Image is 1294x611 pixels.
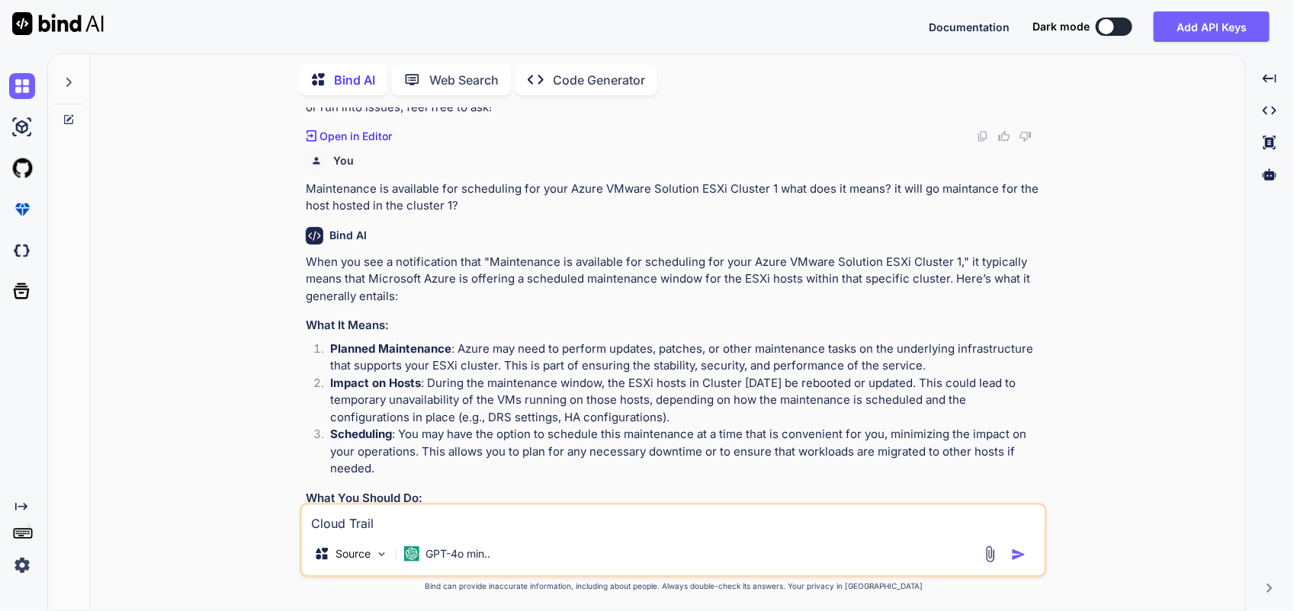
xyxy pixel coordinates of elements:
h6: Bind AI [329,228,367,243]
h3: What You Should Do: [306,490,1044,507]
p: Bind can provide inaccurate information, including about people. Always double-check its answers.... [300,581,1047,592]
p: Source [336,546,371,561]
img: dislike [1019,130,1032,142]
textarea: Cloud Trail [302,505,1045,533]
img: like [998,130,1010,142]
img: icon [1011,547,1026,562]
p: Code Generator [553,71,645,89]
h6: You [333,153,354,168]
p: Web Search [429,71,499,89]
button: Documentation [929,19,1010,35]
img: chat [9,73,35,99]
img: darkCloudIdeIcon [9,238,35,264]
img: Pick Models [375,548,388,561]
img: attachment [981,545,999,563]
img: Bind AI [12,12,104,35]
span: Documentation [929,21,1010,34]
strong: Planned Maintenance [330,341,451,356]
span: Dark mode [1032,19,1090,34]
p: When you see a notification that "Maintenance is available for scheduling for your Azure VMware S... [306,254,1044,305]
img: settings [9,552,35,578]
strong: Scheduling [330,427,392,441]
p: Maintenance is available for scheduling for your Azure VMware Solution ESXi Cluster 1 what does i... [306,181,1044,215]
img: premium [9,197,35,222]
p: : During the maintenance window, the ESXi hosts in Cluster [DATE] be rebooted or updated. This co... [330,375,1044,427]
button: Add API Keys [1154,11,1270,42]
p: Bind AI [334,71,375,89]
p: : You may have the option to schedule this maintenance at a time that is convenient for you, mini... [330,426,1044,478]
img: GPT-4o mini [404,546,419,561]
p: GPT-4o min.. [425,546,490,561]
p: : Azure may need to perform updates, patches, or other maintenance tasks on the underlying infras... [330,341,1044,375]
img: githubLight [9,155,35,181]
strong: Impact on Hosts [330,376,421,390]
img: ai-studio [9,114,35,140]
p: Open in Editor [319,129,392,144]
img: copy [977,130,989,142]
h3: What It Means: [306,317,1044,334]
